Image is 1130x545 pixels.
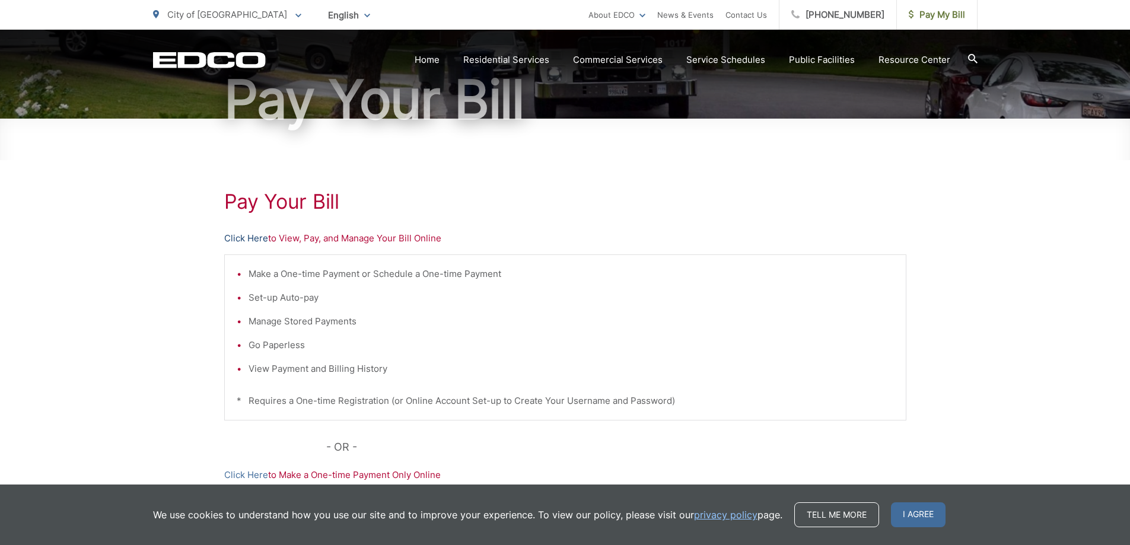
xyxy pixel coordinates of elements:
[794,502,879,527] a: Tell me more
[224,468,268,482] a: Click Here
[249,362,894,376] li: View Payment and Billing History
[415,53,440,67] a: Home
[224,190,906,213] h1: Pay Your Bill
[878,53,950,67] a: Resource Center
[249,267,894,281] li: Make a One-time Payment or Schedule a One-time Payment
[167,9,287,20] span: City of [GEOGRAPHIC_DATA]
[725,8,767,22] a: Contact Us
[237,394,894,408] p: * Requires a One-time Registration (or Online Account Set-up to Create Your Username and Password)
[249,314,894,329] li: Manage Stored Payments
[573,53,663,67] a: Commercial Services
[319,5,379,26] span: English
[326,438,906,456] p: - OR -
[891,502,946,527] span: I agree
[588,8,645,22] a: About EDCO
[224,231,268,246] a: Click Here
[694,508,757,522] a: privacy policy
[789,53,855,67] a: Public Facilities
[657,8,714,22] a: News & Events
[153,508,782,522] p: We use cookies to understand how you use our site and to improve your experience. To view our pol...
[686,53,765,67] a: Service Schedules
[909,8,965,22] span: Pay My Bill
[249,338,894,352] li: Go Paperless
[224,468,906,482] p: to Make a One-time Payment Only Online
[153,52,266,68] a: EDCD logo. Return to the homepage.
[463,53,549,67] a: Residential Services
[249,291,894,305] li: Set-up Auto-pay
[224,231,906,246] p: to View, Pay, and Manage Your Bill Online
[153,70,978,129] h1: Pay Your Bill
